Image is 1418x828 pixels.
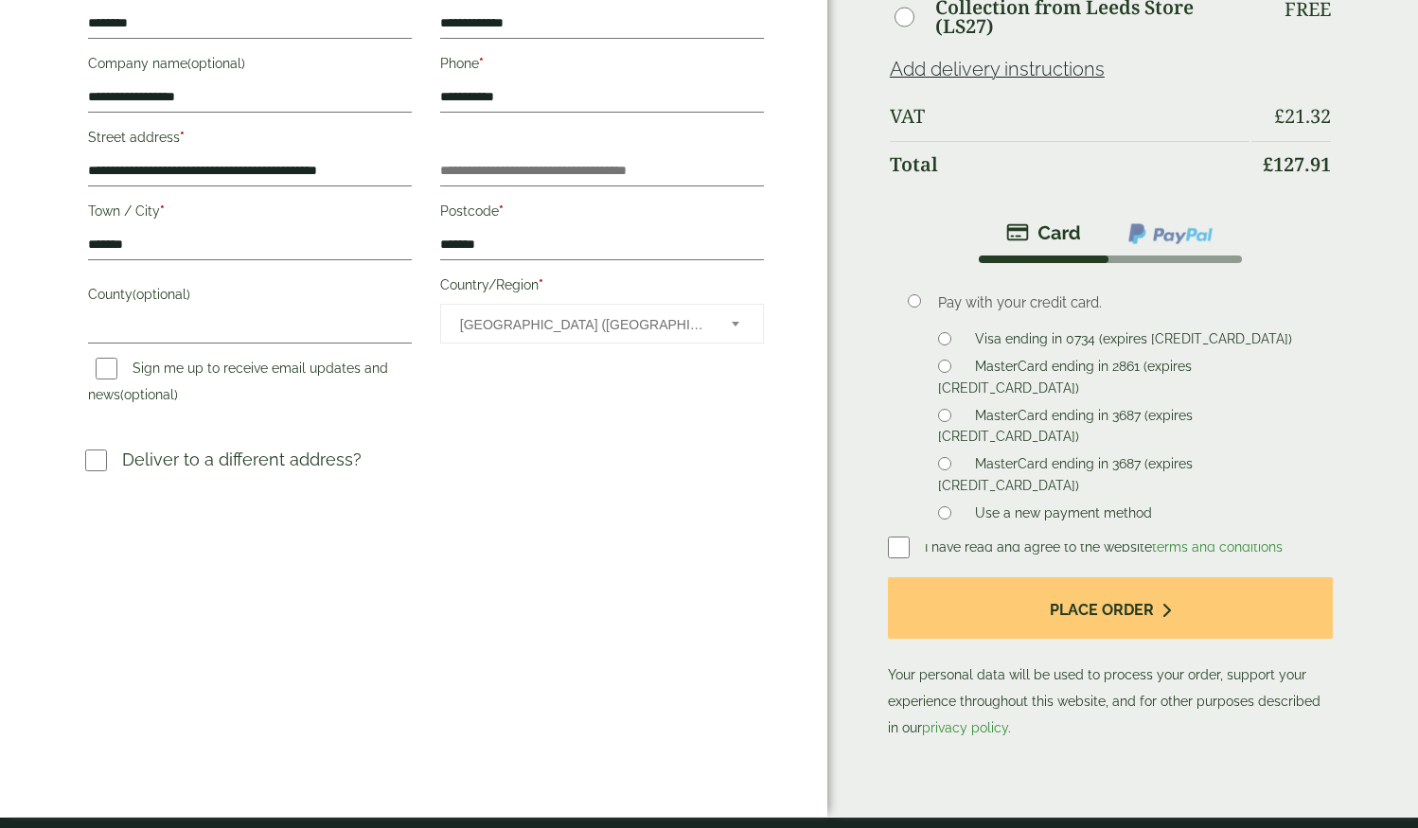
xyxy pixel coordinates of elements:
[460,305,706,344] span: United Kingdom (UK)
[1263,151,1273,177] span: £
[1274,103,1331,129] bdi: 21.32
[938,359,1192,400] label: MasterCard ending in 2861 (expires [CREDIT_CARD_DATA])
[88,124,412,156] label: Street address
[180,130,185,145] abbr: required
[967,505,1160,526] label: Use a new payment method
[440,304,764,344] span: Country/Region
[499,203,504,219] abbr: required
[88,50,412,82] label: Company name
[122,447,362,472] p: Deliver to a different address?
[187,56,245,71] span: (optional)
[1126,221,1214,246] img: ppcp-gateway.png
[88,198,412,230] label: Town / City
[440,198,764,230] label: Postcode
[88,361,388,408] label: Sign me up to receive email updates and news
[938,408,1193,449] label: MasterCard ending in 3687 (expires [CREDIT_CARD_DATA])
[890,94,1250,139] th: VAT
[890,141,1250,187] th: Total
[440,50,764,82] label: Phone
[938,456,1193,498] label: MasterCard ending in 3687 (expires [CREDIT_CARD_DATA])
[888,577,1333,741] p: Your personal data will be used to process your order, support your experience throughout this we...
[133,287,190,302] span: (optional)
[938,292,1304,313] p: Pay with your credit card.
[1006,221,1081,244] img: stripe.png
[890,58,1105,80] a: Add delivery instructions
[1263,151,1331,177] bdi: 127.91
[888,577,1333,639] button: Place order
[539,277,543,292] abbr: required
[120,387,178,402] span: (optional)
[96,358,117,379] input: Sign me up to receive email updates and news(optional)
[1274,103,1285,129] span: £
[440,272,764,304] label: Country/Region
[922,720,1008,735] a: privacy policy
[479,56,484,71] abbr: required
[160,203,165,219] abbr: required
[967,331,1300,352] label: Visa ending in 0734 (expires [CREDIT_CARD_DATA])
[88,281,412,313] label: County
